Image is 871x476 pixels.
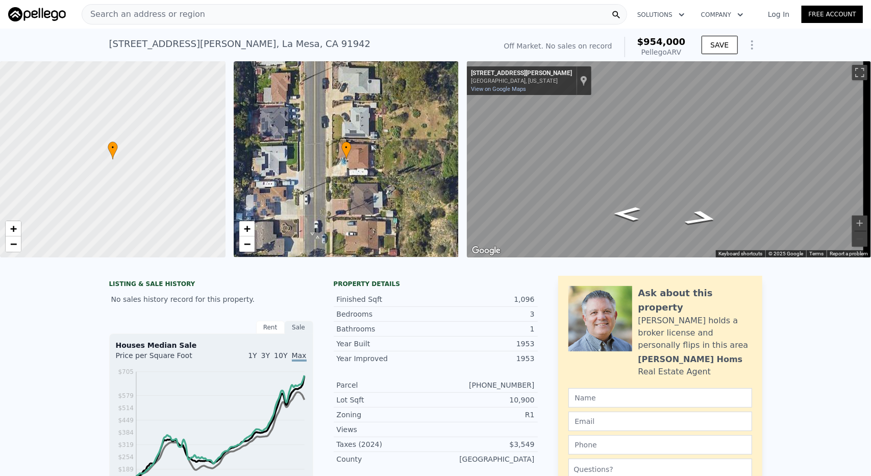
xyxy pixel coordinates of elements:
button: Keyboard shortcuts [718,250,762,257]
div: R1 [436,410,535,420]
div: Bathrooms [337,324,436,334]
a: Report a problem [830,251,868,256]
button: Zoom in [852,216,867,231]
div: No sales history record for this property. [109,290,313,308]
div: $3,549 [436,439,535,449]
div: Year Built [337,339,436,349]
input: Phone [568,435,752,455]
path: Go North, Nagel St [603,204,652,224]
div: Taxes (2024) [337,439,436,449]
button: Zoom out [852,231,867,247]
img: Google [469,244,503,257]
div: [STREET_ADDRESS][PERSON_NAME] [471,69,572,78]
span: 1Y [248,351,257,360]
span: © 2025 Google [768,251,803,256]
div: LISTING & SALE HISTORY [109,280,313,290]
tspan: $319 [118,441,134,448]
tspan: $579 [118,392,134,399]
tspan: $514 [118,404,134,412]
input: Name [568,388,752,408]
span: + [243,222,250,235]
div: [STREET_ADDRESS][PERSON_NAME] , La Mesa , CA 91942 [109,37,371,51]
div: Bedrooms [337,309,436,319]
span: • [108,143,118,152]
div: Map [467,61,871,257]
div: 1,096 [436,294,535,304]
tspan: $449 [118,417,134,424]
div: [PERSON_NAME] holds a broker license and personally flips in this area [638,315,752,351]
a: Zoom out [239,236,255,252]
span: Search an address or region [82,8,205,20]
div: Lot Sqft [337,395,436,405]
img: Pellego [8,7,66,21]
button: Solutions [629,6,693,24]
div: County [337,454,436,464]
tspan: $705 [118,368,134,375]
div: [PERSON_NAME] Homs [638,353,743,366]
button: Company [693,6,752,24]
div: Sale [285,321,313,334]
div: Views [337,424,436,435]
div: Pellego ARV [637,47,686,57]
div: Finished Sqft [337,294,436,304]
a: View on Google Maps [471,86,526,92]
path: Go South, Nagel St [670,207,733,230]
input: Email [568,412,752,431]
span: − [243,237,250,250]
span: $954,000 [637,36,686,47]
div: 1953 [436,339,535,349]
div: 1 [436,324,535,334]
div: Year Improved [337,353,436,364]
div: • [341,141,352,159]
span: 10Y [274,351,287,360]
div: • [108,141,118,159]
span: • [341,143,352,152]
div: Rent [256,321,285,334]
div: [GEOGRAPHIC_DATA], [US_STATE] [471,78,572,84]
a: Zoom out [6,236,21,252]
button: SAVE [702,36,737,54]
span: − [10,237,17,250]
div: Parcel [337,380,436,390]
tspan: $189 [118,466,134,473]
button: Show Options [742,35,762,55]
button: Toggle fullscreen view [852,65,867,80]
div: 3 [436,309,535,319]
div: Street View [467,61,871,257]
tspan: $384 [118,429,134,436]
div: [GEOGRAPHIC_DATA] [436,454,535,464]
a: Terms (opens in new tab) [809,251,824,256]
a: Zoom in [6,221,21,236]
span: + [10,222,17,235]
div: Ask about this property [638,286,752,315]
div: Off Market. No sales on record [504,41,612,51]
div: Property details [334,280,538,288]
a: Open this area in Google Maps (opens a new window) [469,244,503,257]
div: Real Estate Agent [638,366,711,378]
tspan: $254 [118,454,134,461]
span: 3Y [261,351,270,360]
div: Price per Square Foot [116,350,211,367]
a: Free Account [802,6,863,23]
a: Log In [756,9,802,19]
div: 10,900 [436,395,535,405]
span: Max [292,351,307,362]
a: Show location on map [580,75,587,86]
a: Zoom in [239,221,255,236]
div: 1953 [436,353,535,364]
div: Houses Median Sale [116,340,307,350]
div: Zoning [337,410,436,420]
div: [PHONE_NUMBER] [436,380,535,390]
